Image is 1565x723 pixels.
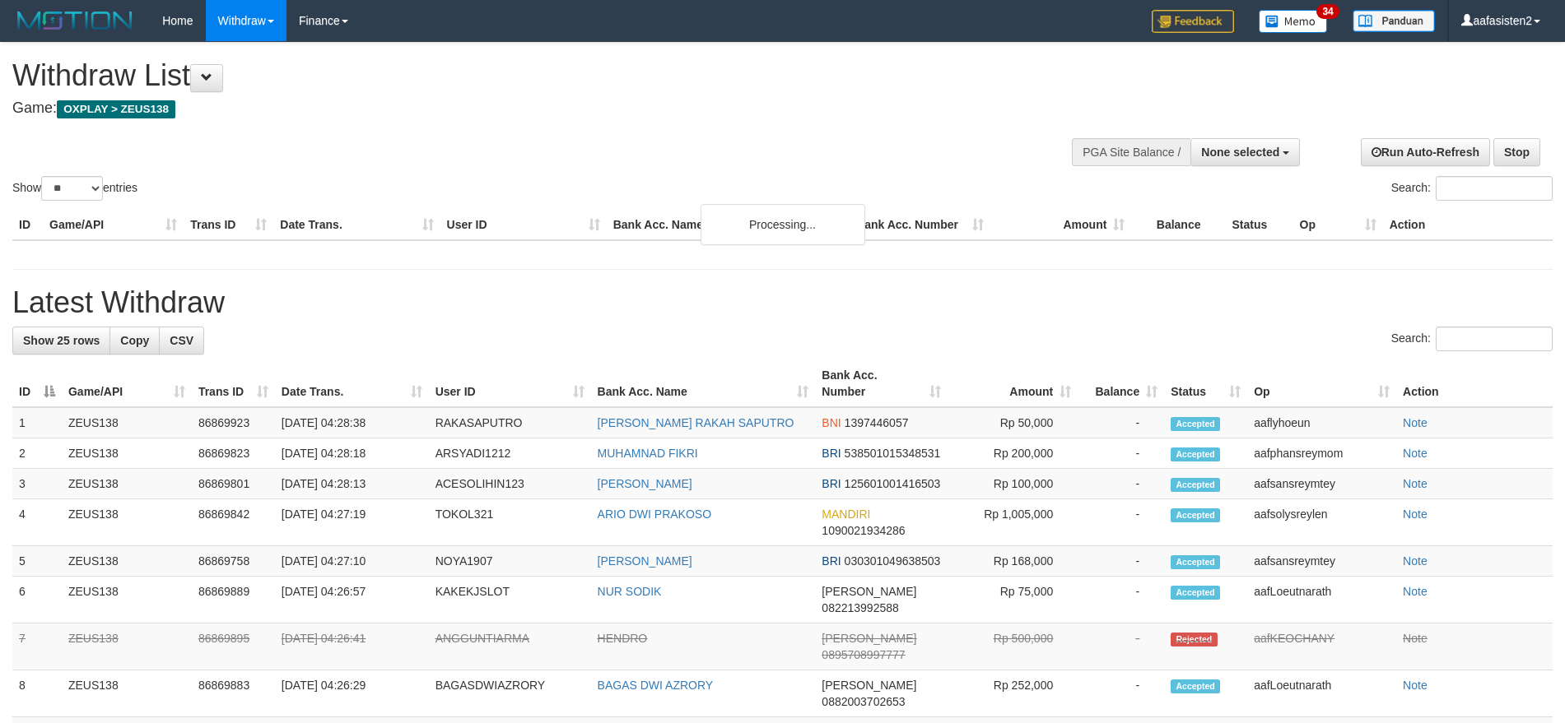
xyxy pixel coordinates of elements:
a: Copy [109,327,160,355]
img: MOTION_logo.png [12,8,137,33]
th: Game/API: activate to sort column ascending [62,360,192,407]
td: 86869895 [192,623,275,670]
a: HENDRO [598,632,648,645]
td: aafphansreymom [1247,438,1396,469]
td: 86869923 [192,407,275,438]
td: Rp 252,000 [948,670,1078,717]
span: BNI [822,416,841,429]
td: [DATE] 04:28:13 [275,469,429,499]
td: ZEUS138 [62,407,192,438]
td: - [1078,438,1164,469]
td: ZEUS138 [62,438,192,469]
th: ID: activate to sort column descending [12,360,62,407]
td: 7 [12,623,62,670]
td: ZEUS138 [62,670,192,717]
td: Rp 168,000 [948,546,1078,577]
td: ZEUS138 [62,623,192,670]
a: [PERSON_NAME] RAKAH SAPUTRO [598,416,794,429]
h1: Latest Withdraw [12,286,1553,319]
td: 6 [12,577,62,623]
td: - [1078,546,1164,577]
span: Copy 0882003702653 to clipboard [822,695,905,708]
th: Action [1396,360,1553,407]
span: BRI [822,447,841,460]
span: Show 25 rows [23,334,100,347]
a: Note [1403,447,1428,460]
span: Accepted [1171,586,1220,600]
td: 1 [12,407,62,438]
td: - [1078,623,1164,670]
th: Balance: activate to sort column ascending [1078,360,1164,407]
a: Note [1403,477,1428,490]
th: Game/API [43,210,184,240]
td: ACESOLIHIN123 [429,469,591,499]
td: [DATE] 04:26:57 [275,577,429,623]
th: Action [1383,210,1553,240]
td: Rp 200,000 [948,438,1078,469]
a: MUHAMNAD FIKRI [598,447,698,460]
th: Bank Acc. Name [607,210,850,240]
span: Copy 125601001416503 to clipboard [845,477,941,490]
td: 86869883 [192,670,275,717]
th: Trans ID: activate to sort column ascending [192,360,275,407]
th: Amount: activate to sort column ascending [948,360,1078,407]
td: Rp 50,000 [948,407,1078,438]
span: Accepted [1171,447,1220,461]
label: Search: [1391,327,1553,351]
th: Amount [990,210,1131,240]
td: - [1078,499,1164,546]
td: NOYA1907 [429,546,591,577]
td: - [1078,469,1164,499]
span: BRI [822,554,841,568]
a: [PERSON_NAME] [598,554,692,568]
span: Accepted [1171,478,1220,492]
span: Copy [120,334,149,347]
a: Show 25 rows [12,327,110,355]
td: [DATE] 04:26:29 [275,670,429,717]
td: ANGGUNTIARMA [429,623,591,670]
td: [DATE] 04:28:18 [275,438,429,469]
span: Copy 1090021934286 to clipboard [822,524,905,537]
span: [PERSON_NAME] [822,585,916,598]
th: User ID: activate to sort column ascending [429,360,591,407]
label: Search: [1391,176,1553,201]
span: 34 [1316,4,1339,19]
td: ZEUS138 [62,469,192,499]
select: Showentries [41,176,103,201]
td: ZEUS138 [62,546,192,577]
span: Copy 0895708997777 to clipboard [822,648,905,661]
input: Search: [1436,327,1553,351]
td: Rp 75,000 [948,577,1078,623]
td: 8 [12,670,62,717]
td: - [1078,407,1164,438]
td: 2 [12,438,62,469]
td: KAKEKJSLOT [429,577,591,623]
a: NUR SODIK [598,585,662,598]
a: Note [1403,507,1428,521]
td: Rp 1,005,000 [948,499,1078,546]
td: [DATE] 04:26:41 [275,623,429,670]
td: 86869758 [192,546,275,577]
th: Status: activate to sort column ascending [1164,360,1247,407]
th: Trans ID [184,210,273,240]
span: Rejected [1171,633,1217,647]
td: Rp 100,000 [948,469,1078,499]
th: Op [1293,210,1383,240]
span: CSV [170,334,193,347]
td: [DATE] 04:27:10 [275,546,429,577]
a: Note [1403,416,1428,429]
td: 4 [12,499,62,546]
span: MANDIRI [822,507,870,521]
td: 86869842 [192,499,275,546]
button: None selected [1190,138,1300,166]
td: ZEUS138 [62,499,192,546]
label: Show entries [12,176,137,201]
td: aaflyhoeun [1247,407,1396,438]
td: ZEUS138 [62,577,192,623]
span: [PERSON_NAME] [822,679,916,692]
td: 86869823 [192,438,275,469]
a: Note [1403,679,1428,692]
span: [PERSON_NAME] [822,632,916,645]
span: OXPLAY > ZEUS138 [57,100,175,118]
a: [PERSON_NAME] [598,477,692,490]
